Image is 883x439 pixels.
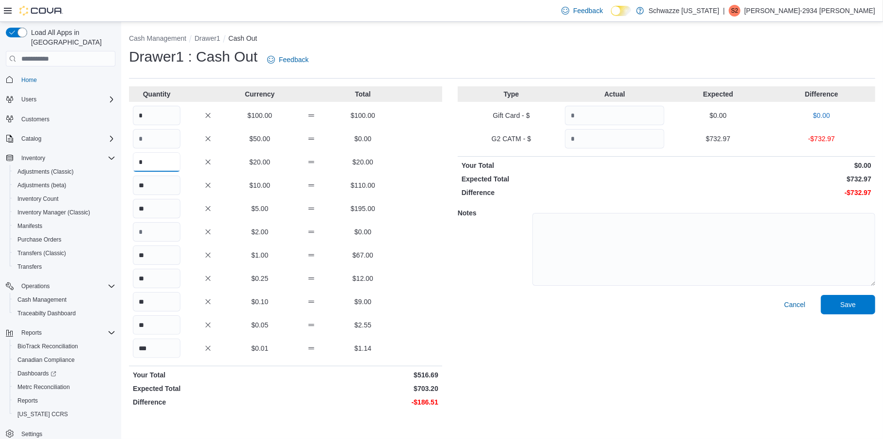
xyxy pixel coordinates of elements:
[10,260,119,274] button: Transfers
[17,280,115,292] span: Operations
[14,354,115,366] span: Canadian Compliance
[611,6,631,16] input: Dark Mode
[14,341,82,352] a: BioTrack Reconciliation
[723,5,725,16] p: |
[10,246,119,260] button: Transfers (Classic)
[194,34,220,42] button: Drawer1
[784,300,805,309] span: Cancel
[133,397,284,407] p: Difference
[565,129,664,148] input: Quantity
[2,93,119,106] button: Users
[14,408,115,420] span: Washington CCRS
[17,263,42,271] span: Transfers
[14,179,70,191] a: Adjustments (beta)
[339,111,386,120] p: $100.00
[279,55,308,65] span: Feedback
[133,129,180,148] input: Quantity
[462,111,561,120] p: Gift Card - $
[10,367,119,380] a: Dashboards
[14,220,46,232] a: Manifests
[10,179,119,192] button: Adjustments (beta)
[339,180,386,190] p: $110.00
[339,204,386,213] p: $195.00
[21,135,41,143] span: Catalog
[10,340,119,353] button: BioTrack Reconciliation
[19,6,63,16] img: Cova
[339,343,386,353] p: $1.14
[133,384,284,393] p: Expected Total
[840,300,856,309] span: Save
[14,193,63,205] a: Inventory Count
[17,356,75,364] span: Canadian Compliance
[10,219,119,233] button: Manifests
[133,269,180,288] input: Quantity
[668,111,768,120] p: $0.00
[236,320,284,330] p: $0.05
[17,342,78,350] span: BioTrack Reconciliation
[133,292,180,311] input: Quantity
[17,113,115,125] span: Customers
[17,73,115,85] span: Home
[14,294,115,306] span: Cash Management
[17,152,115,164] span: Inventory
[744,5,875,16] p: [PERSON_NAME]-2934 [PERSON_NAME]
[17,397,38,405] span: Reports
[2,279,119,293] button: Operations
[14,381,115,393] span: Metrc Reconciliation
[17,133,45,145] button: Catalog
[14,247,115,259] span: Transfers (Classic)
[21,430,42,438] span: Settings
[780,295,809,314] button: Cancel
[236,157,284,167] p: $20.00
[21,329,42,337] span: Reports
[14,207,115,218] span: Inventory Manager (Classic)
[17,195,59,203] span: Inventory Count
[10,394,119,407] button: Reports
[129,34,186,42] button: Cash Management
[236,274,284,283] p: $0.25
[573,6,603,16] span: Feedback
[129,33,875,45] nav: An example of EuiBreadcrumbs
[17,280,54,292] button: Operations
[133,106,180,125] input: Quantity
[14,395,115,406] span: Reports
[649,5,720,16] p: Schwazze [US_STATE]
[21,282,50,290] span: Operations
[133,199,180,218] input: Quantity
[772,89,871,99] p: Difference
[236,204,284,213] p: $5.00
[17,168,74,176] span: Adjustments (Classic)
[339,274,386,283] p: $12.00
[14,354,79,366] a: Canadian Compliance
[236,297,284,307] p: $0.10
[462,161,665,170] p: Your Total
[14,368,60,379] a: Dashboards
[133,245,180,265] input: Quantity
[339,157,386,167] p: $20.00
[14,261,115,273] span: Transfers
[10,353,119,367] button: Canadian Compliance
[133,222,180,242] input: Quantity
[17,222,42,230] span: Manifests
[10,192,119,206] button: Inventory Count
[14,308,80,319] a: Traceabilty Dashboard
[17,74,41,86] a: Home
[17,410,68,418] span: [US_STATE] CCRS
[133,339,180,358] input: Quantity
[10,293,119,307] button: Cash Management
[2,72,119,86] button: Home
[133,315,180,335] input: Quantity
[565,106,664,125] input: Quantity
[17,209,90,216] span: Inventory Manager (Classic)
[17,94,40,105] button: Users
[462,134,561,144] p: G2 CATM - $
[17,327,46,339] button: Reports
[668,134,768,144] p: $732.97
[236,134,284,144] p: $50.00
[339,250,386,260] p: $67.00
[236,227,284,237] p: $2.00
[133,152,180,172] input: Quantity
[17,383,70,391] span: Metrc Reconciliation
[133,370,284,380] p: Your Total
